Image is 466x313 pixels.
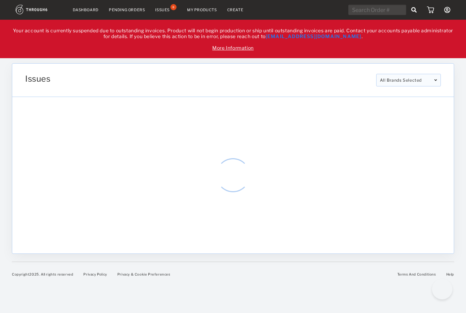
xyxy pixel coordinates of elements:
img: icon_cart.dab5cea1.svg [427,6,434,13]
a: Dashboard [73,7,99,12]
u: More Information [212,45,254,51]
span: Your account is currently suspended due to outstanding invoices. Product will not begin productio... [13,28,453,51]
div: 8 [170,4,177,10]
a: Issues8 [155,7,177,13]
div: All Brands Selected [376,74,441,86]
a: Create [227,7,244,12]
img: logo.1c10ca64.svg [16,5,63,14]
a: Terms And Conditions [397,272,436,276]
div: Issues [155,7,170,12]
a: Privacy & Cookie Preferences [117,272,170,276]
a: [EMAIL_ADDRESS][DOMAIN_NAME] [266,33,362,39]
a: Pending Orders [109,7,145,12]
input: Search Order # [348,5,406,15]
iframe: Toggle Customer Support [432,279,452,299]
span: Copyright 2025 . All rights reserved [12,272,73,276]
span: Issues [25,74,51,84]
a: Help [446,272,454,276]
a: Privacy Policy [83,272,107,276]
a: My Products [187,7,217,12]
